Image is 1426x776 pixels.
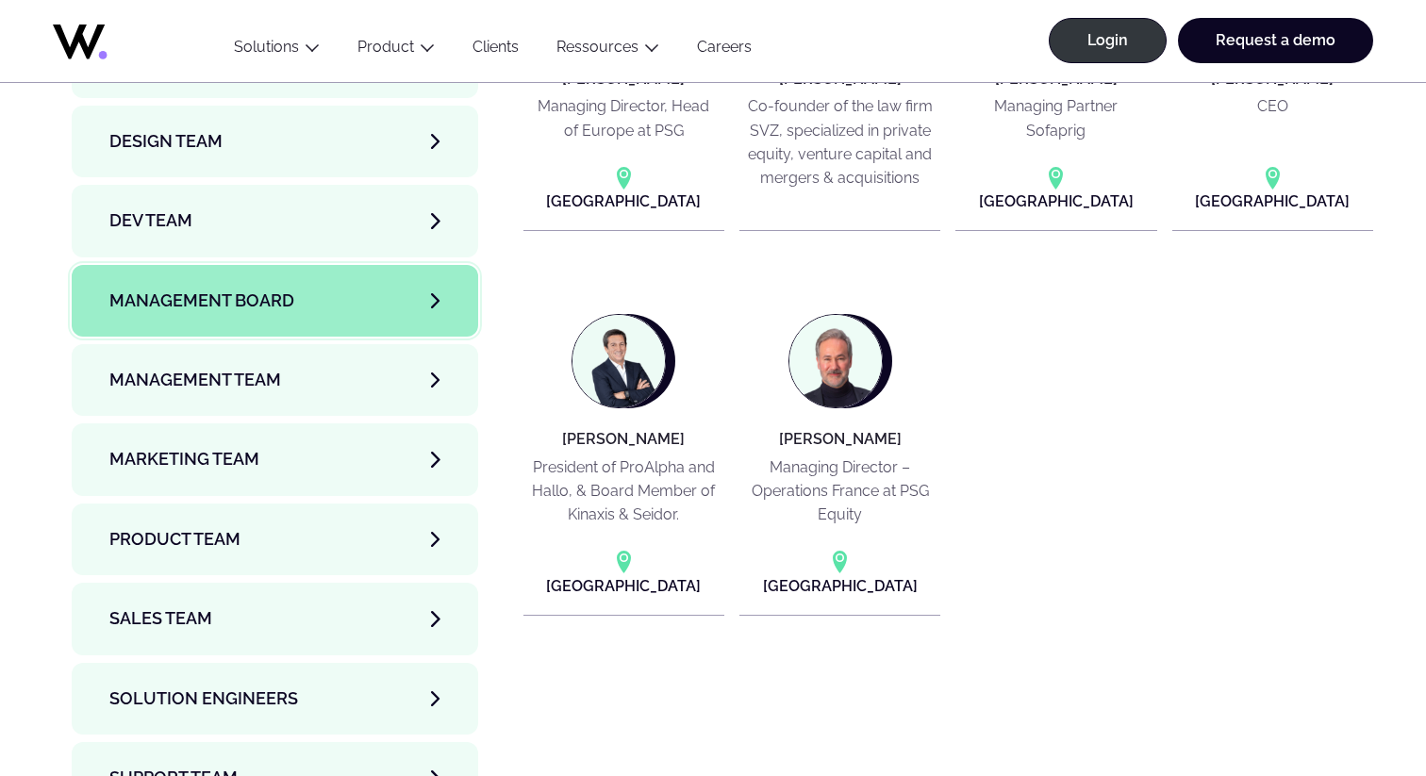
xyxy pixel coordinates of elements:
p: CEO [1257,94,1288,118]
a: Ressources [556,38,638,56]
p: Co-founder of the law firm SVZ, specialized in private equity, venture capital and mergers & acqu... [747,94,933,190]
iframe: Chatbot [1302,652,1400,750]
p: [GEOGRAPHIC_DATA] [1195,190,1350,213]
p: Managing Partner Sofaprig [963,94,1149,142]
h4: [PERSON_NAME] [1211,71,1334,88]
button: Ressources [538,38,678,63]
a: Clients [454,38,538,63]
a: Login [1049,18,1167,63]
span: Dev team [109,207,192,234]
p: [GEOGRAPHIC_DATA] [546,574,701,598]
h4: [PERSON_NAME] [562,71,685,88]
h4: [PERSON_NAME] [779,71,902,88]
span: Sales team [109,605,212,632]
h4: [PERSON_NAME] [779,431,902,448]
a: Request a demo [1178,18,1373,63]
span: Management Team [109,367,281,393]
span: Marketing Team [109,446,259,472]
p: [GEOGRAPHIC_DATA] [979,190,1134,213]
a: Product [357,38,414,56]
p: Managing Director – Operations France at PSG Equity [747,455,933,527]
h4: [PERSON_NAME] [995,71,1118,88]
span: Solution Engineers [109,685,298,712]
button: Solutions [215,38,339,63]
button: Product [339,38,454,63]
p: Managing Director, Head of Europe at PSG [531,94,717,142]
span: Management Board [109,288,294,314]
p: President of ProAlpha and Hallo, & Board Member of Kinaxis & Seidor. [531,455,717,527]
p: [GEOGRAPHIC_DATA] [763,574,918,598]
img: José Duarte [572,315,665,407]
a: Careers [678,38,771,63]
span: Design team [109,128,223,155]
img: Quentin JONAS [789,315,882,407]
p: [GEOGRAPHIC_DATA] [546,190,701,213]
h4: [PERSON_NAME] [562,431,685,448]
span: Product team [109,526,240,553]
